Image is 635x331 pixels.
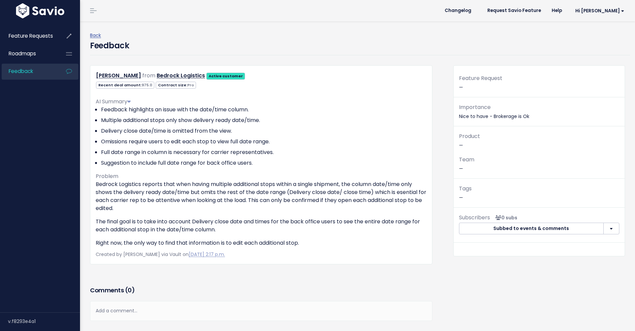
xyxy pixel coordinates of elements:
[156,82,196,89] span: Contract size:
[459,155,619,173] p: —
[459,74,502,82] span: Feature Request
[96,180,427,212] p: Bedrock Logistics reports that when having multiple additional stops within a single shipment, th...
[90,32,101,39] a: Back
[96,72,141,79] a: [PERSON_NAME]
[14,3,66,18] img: logo-white.9d6f32f41409.svg
[209,73,243,79] strong: Active customer
[96,82,154,89] span: Recent deal amount:
[90,40,129,52] h4: Feedback
[96,172,118,180] span: Problem
[101,148,427,156] li: Full date range in column is necessary for carrier representatives.
[101,106,427,114] li: Feedback highlights an issue with the date/time column.
[459,132,480,140] span: Product
[90,286,432,295] h3: Comments ( )
[96,218,427,234] p: The final goal is to take into account Delivery close date and times for the back office users to...
[459,185,472,192] span: Tags
[142,82,152,88] span: 975.0
[459,132,619,150] p: —
[2,46,55,61] a: Roadmaps
[90,301,432,321] div: Add a comment...
[9,50,36,57] span: Roadmaps
[101,138,427,146] li: Omissions require users to edit each stop to view full date range.
[459,103,619,121] p: Nice to have - Brokerage is Ok
[9,32,53,39] span: Feature Requests
[101,159,427,167] li: Suggestion to include full date range for back office users.
[2,28,55,44] a: Feature Requests
[546,6,567,16] a: Help
[2,64,55,79] a: Feedback
[96,239,427,247] p: Right now, the only way to find that information is to edit each additional stop.
[8,313,80,330] div: v.f8293e4a1
[101,116,427,124] li: Multiple additional stops only show delivery ready date/time.
[96,251,225,258] span: Created by [PERSON_NAME] via Vault on
[454,74,625,97] div: —
[493,214,517,221] span: <p><strong>Subscribers</strong><br><br> No subscribers yet<br> </p>
[459,214,490,221] span: Subscribers
[9,68,33,75] span: Feedback
[567,6,630,16] a: Hi [PERSON_NAME]
[101,127,427,135] li: Delivery close date/time is omitted from the view.
[459,184,619,202] p: —
[128,286,132,294] span: 0
[187,82,194,88] span: Pro
[445,8,471,13] span: Changelog
[575,8,624,13] span: Hi [PERSON_NAME]
[459,156,474,163] span: Team
[459,103,491,111] span: Importance
[189,251,225,258] a: [DATE] 2:17 p.m.
[96,98,131,105] span: AI Summary
[157,72,205,79] a: Bedrock Logistics
[459,223,604,235] button: Subbed to events & comments
[142,72,155,79] span: from
[482,6,546,16] a: Request Savio Feature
